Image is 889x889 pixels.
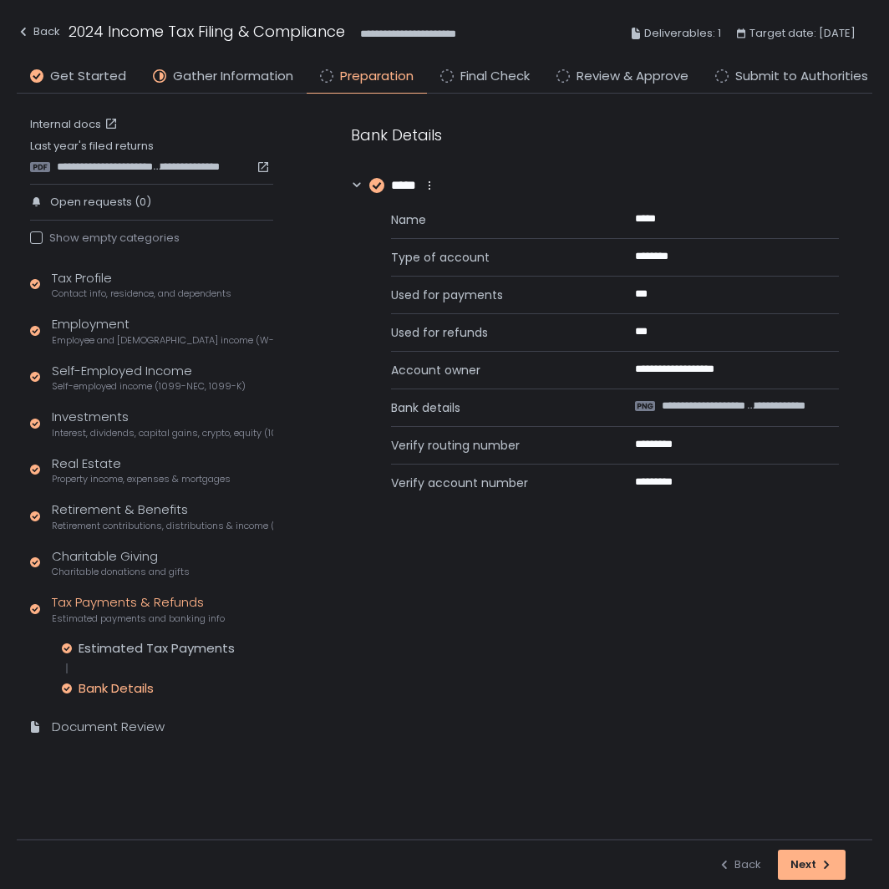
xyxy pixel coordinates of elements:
[351,124,839,146] div: Bank Details
[391,249,595,266] span: Type of account
[69,20,345,43] h1: 2024 Income Tax Filing & Compliance
[644,23,721,43] span: Deliverables: 1
[735,67,868,86] span: Submit to Authorities
[718,857,761,872] div: Back
[391,211,595,228] span: Name
[778,850,846,880] button: Next
[52,362,246,394] div: Self-Employed Income
[52,473,231,485] span: Property income, expenses & mortgages
[52,718,165,737] div: Document Review
[52,500,273,532] div: Retirement & Benefits
[52,315,273,347] div: Employment
[52,334,273,347] span: Employee and [DEMOGRAPHIC_DATA] income (W-2s)
[391,475,595,491] span: Verify account number
[460,67,530,86] span: Final Check
[718,850,761,880] button: Back
[52,547,190,579] div: Charitable Giving
[391,324,595,341] span: Used for refunds
[577,67,688,86] span: Review & Approve
[17,22,60,42] div: Back
[749,23,856,43] span: Target date: [DATE]
[52,612,225,625] span: Estimated payments and banking info
[391,399,595,416] span: Bank details
[52,287,231,300] span: Contact info, residence, and dependents
[391,362,595,378] span: Account owner
[52,455,231,486] div: Real Estate
[52,566,190,578] span: Charitable donations and gifts
[52,427,273,439] span: Interest, dividends, capital gains, crypto, equity (1099s, K-1s)
[391,437,595,454] span: Verify routing number
[52,269,231,301] div: Tax Profile
[30,139,273,174] div: Last year's filed returns
[52,593,225,625] div: Tax Payments & Refunds
[50,67,126,86] span: Get Started
[79,680,154,697] div: Bank Details
[50,195,151,210] span: Open requests (0)
[340,67,414,86] span: Preparation
[790,857,833,872] div: Next
[30,117,121,132] a: Internal docs
[52,520,273,532] span: Retirement contributions, distributions & income (1099-R, 5498)
[17,20,60,48] button: Back
[52,380,246,393] span: Self-employed income (1099-NEC, 1099-K)
[173,67,293,86] span: Gather Information
[79,640,235,657] div: Estimated Tax Payments
[52,408,273,439] div: Investments
[391,287,595,303] span: Used for payments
